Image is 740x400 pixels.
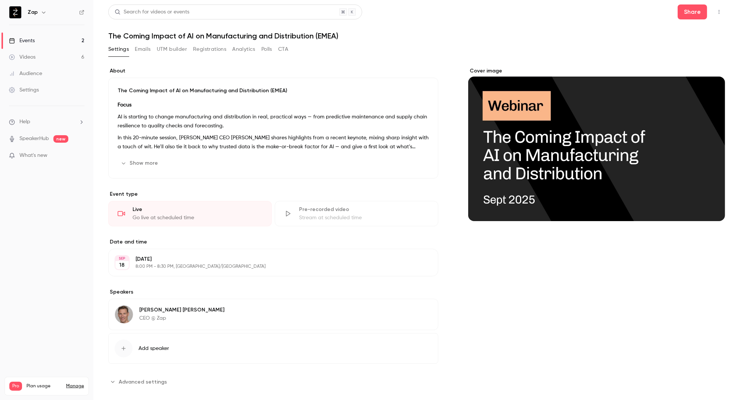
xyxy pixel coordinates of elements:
[275,201,438,226] div: Pre-recorded videoStream at scheduled time
[118,133,429,151] p: In this 20-minute session, [PERSON_NAME] CEO [PERSON_NAME] shares highlights from a recent keynot...
[193,43,226,55] button: Registrations
[118,112,429,130] p: AI is starting to change manufacturing and distribution in real, practical ways — from predictive...
[19,118,30,126] span: Help
[108,288,438,296] label: Speakers
[108,190,438,198] p: Event type
[108,201,272,226] div: LiveGo live at scheduled time
[9,382,22,391] span: Pro
[66,383,84,389] a: Manage
[19,152,47,159] span: What's new
[28,9,38,16] h6: Zap
[119,378,167,386] span: Advanced settings
[136,255,399,263] p: [DATE]
[108,376,171,388] button: Advanced settings
[27,383,62,389] span: Plan usage
[75,152,84,159] iframe: Noticeable Trigger
[108,31,725,40] h1: The Coming Impact of AI on Manufacturing and Distribution (EMEA)
[139,306,224,314] p: [PERSON_NAME] [PERSON_NAME]
[9,37,35,44] div: Events
[115,256,129,261] div: SEP
[108,67,438,75] label: About
[299,206,429,213] div: Pre-recorded video
[133,214,262,221] div: Go live at scheduled time
[299,214,429,221] div: Stream at scheduled time
[115,306,133,323] img: Christopher Reeves
[136,264,399,270] p: 8:00 PM - 8:30 PM, [GEOGRAPHIC_DATA]/[GEOGRAPHIC_DATA]
[9,86,39,94] div: Settings
[133,206,262,213] div: Live
[115,8,189,16] div: Search for videos or events
[19,135,49,143] a: SpeakerHub
[108,299,438,330] div: Christopher Reeves[PERSON_NAME] [PERSON_NAME]CEO @ Zap
[108,333,438,364] button: Add speaker
[139,314,224,322] p: CEO @ Zap
[118,157,162,169] button: Show more
[468,67,725,221] section: Cover image
[468,67,725,75] label: Cover image
[261,43,272,55] button: Polls
[135,43,150,55] button: Emails
[108,43,129,55] button: Settings
[157,43,187,55] button: UTM builder
[278,43,288,55] button: CTA
[118,102,131,108] strong: Focus
[53,135,68,143] span: new
[678,4,707,19] button: Share
[232,43,255,55] button: Analytics
[119,261,125,269] p: 18
[9,70,42,77] div: Audience
[139,345,169,352] span: Add speaker
[118,87,429,94] p: The Coming Impact of AI on Manufacturing and Distribution (EMEA)
[108,376,438,388] section: Advanced settings
[108,238,438,246] label: Date and time
[9,53,35,61] div: Videos
[9,6,21,18] img: Zap
[9,118,84,126] li: help-dropdown-opener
